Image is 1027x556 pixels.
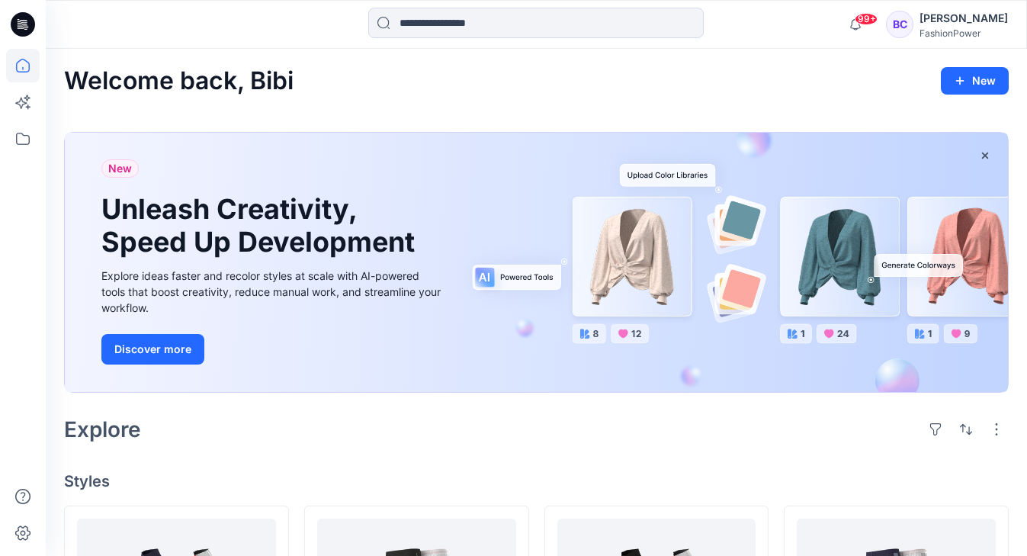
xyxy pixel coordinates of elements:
[64,67,294,95] h2: Welcome back, Bibi
[886,11,913,38] div: BC
[101,334,444,365] a: Discover more
[855,13,878,25] span: 99+
[108,159,132,178] span: New
[101,334,204,365] button: Discover more
[64,417,141,442] h2: Explore
[919,9,1008,27] div: [PERSON_NAME]
[64,472,1009,490] h4: Styles
[941,67,1009,95] button: New
[101,193,422,259] h1: Unleash Creativity, Speed Up Development
[919,27,1008,39] div: FashionPower
[101,268,444,316] div: Explore ideas faster and recolor styles at scale with AI-powered tools that boost creativity, red...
